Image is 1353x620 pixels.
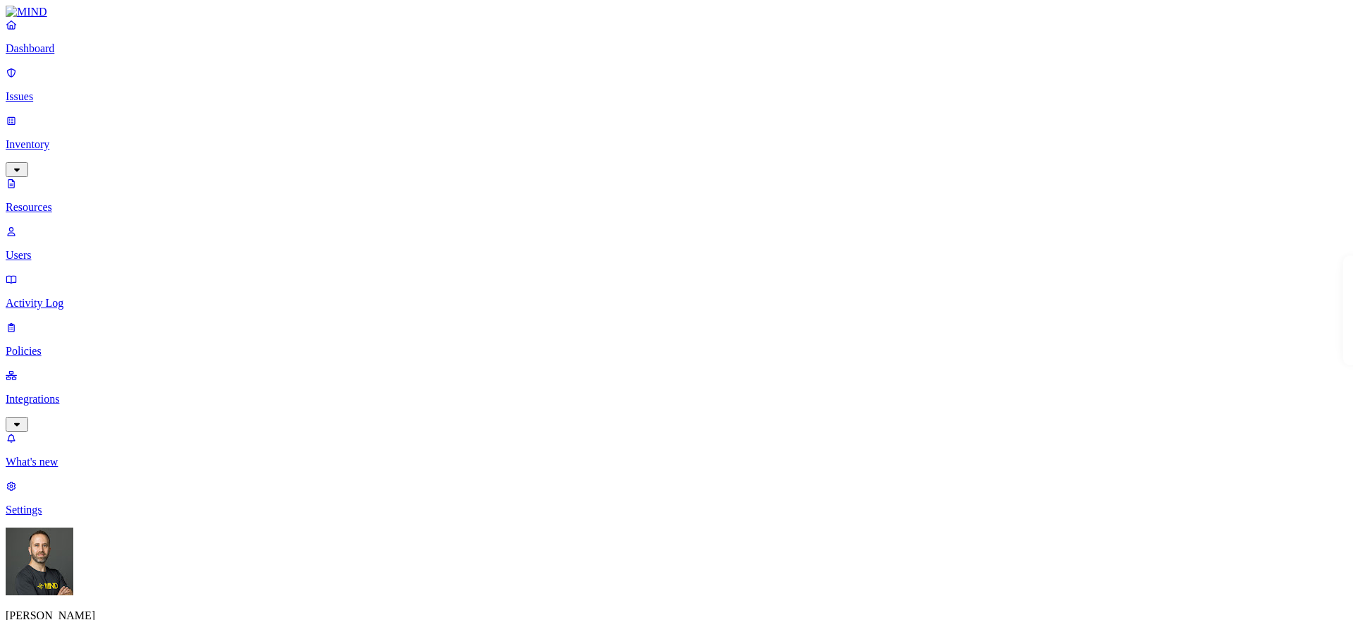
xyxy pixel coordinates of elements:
p: Integrations [6,393,1347,406]
p: Activity Log [6,297,1347,310]
a: Integrations [6,369,1347,430]
p: Inventory [6,138,1347,151]
a: Issues [6,66,1347,103]
a: Policies [6,321,1347,358]
p: Issues [6,90,1347,103]
a: Activity Log [6,273,1347,310]
p: Settings [6,504,1347,516]
p: Resources [6,201,1347,214]
p: What's new [6,456,1347,468]
a: Inventory [6,114,1347,175]
a: Resources [6,177,1347,214]
a: What's new [6,432,1347,468]
a: Users [6,225,1347,262]
a: Dashboard [6,18,1347,55]
a: MIND [6,6,1347,18]
a: Settings [6,480,1347,516]
img: Tom Mayblum [6,528,73,595]
p: Policies [6,345,1347,358]
img: MIND [6,6,47,18]
p: Dashboard [6,42,1347,55]
p: Users [6,249,1347,262]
